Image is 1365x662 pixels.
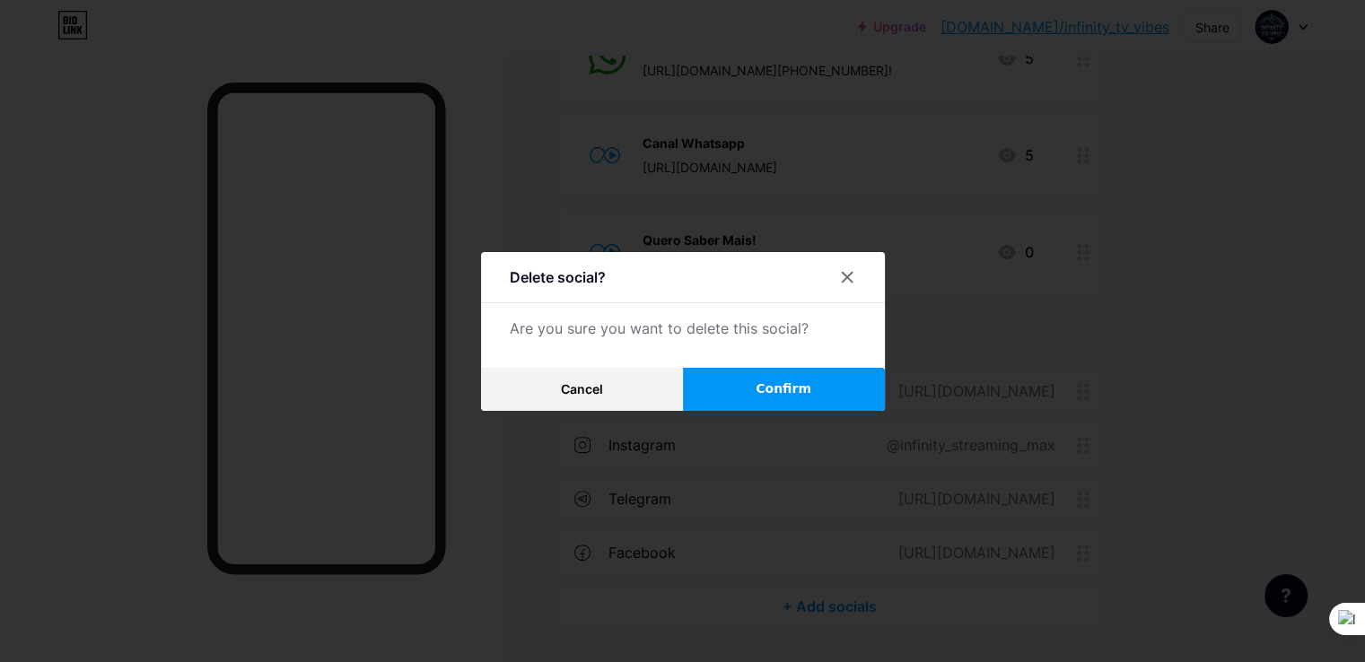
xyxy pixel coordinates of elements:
[683,368,885,411] button: Confirm
[561,381,603,396] span: Cancel
[510,318,856,339] div: Are you sure you want to delete this social?
[481,368,683,411] button: Cancel
[756,379,811,398] span: Confirm
[510,266,606,288] div: Delete social?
